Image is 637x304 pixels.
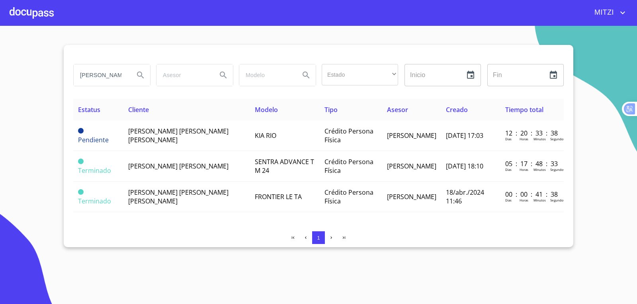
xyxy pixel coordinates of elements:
p: Horas [520,167,528,172]
span: [PERSON_NAME] [387,162,436,170]
p: 05 : 17 : 48 : 33 [505,159,559,168]
button: Search [214,66,233,85]
span: Crédito Persona Física [324,157,373,175]
span: Terminado [78,189,84,195]
button: account of current user [588,6,627,19]
span: Pendiente [78,136,109,144]
span: Cliente [128,105,149,114]
span: [DATE] 17:03 [446,131,483,140]
span: Tipo [324,105,338,114]
span: [DATE] 18:10 [446,162,483,170]
span: 1 [317,235,320,241]
p: 12 : 20 : 33 : 38 [505,129,559,137]
span: Creado [446,105,468,114]
span: Crédito Persona Física [324,127,373,144]
p: Dias [505,167,512,172]
p: Minutos [533,198,546,202]
input: search [239,64,293,86]
p: Dias [505,198,512,202]
p: Dias [505,137,512,141]
span: [PERSON_NAME] [387,131,436,140]
span: Tiempo total [505,105,543,114]
span: KIA RIO [255,131,276,140]
p: Minutos [533,137,546,141]
div: ​ [322,64,398,85]
span: Terminado [78,166,111,175]
span: MITZI [588,6,618,19]
span: [PERSON_NAME] [PERSON_NAME] [PERSON_NAME] [128,188,229,205]
span: 18/abr./2024 11:46 [446,188,484,205]
p: Segundos [550,167,565,172]
span: [PERSON_NAME] [387,192,436,201]
p: Segundos [550,137,565,141]
span: Modelo [255,105,278,114]
p: Horas [520,198,528,202]
span: Asesor [387,105,408,114]
span: SENTRA ADVANCE T M 24 [255,157,314,175]
span: FRONTIER LE TA [255,192,302,201]
input: search [156,64,211,86]
span: Terminado [78,159,84,164]
span: Pendiente [78,128,84,134]
button: 1 [312,231,325,244]
span: [PERSON_NAME] [PERSON_NAME] [PERSON_NAME] [128,127,229,144]
button: Search [297,66,316,85]
input: search [74,64,128,86]
p: Segundos [550,198,565,202]
p: 00 : 00 : 41 : 38 [505,190,559,199]
p: Horas [520,137,528,141]
span: Estatus [78,105,100,114]
button: Search [131,66,150,85]
span: Terminado [78,197,111,205]
span: [PERSON_NAME] [PERSON_NAME] [128,162,229,170]
p: Minutos [533,167,546,172]
span: Crédito Persona Física [324,188,373,205]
